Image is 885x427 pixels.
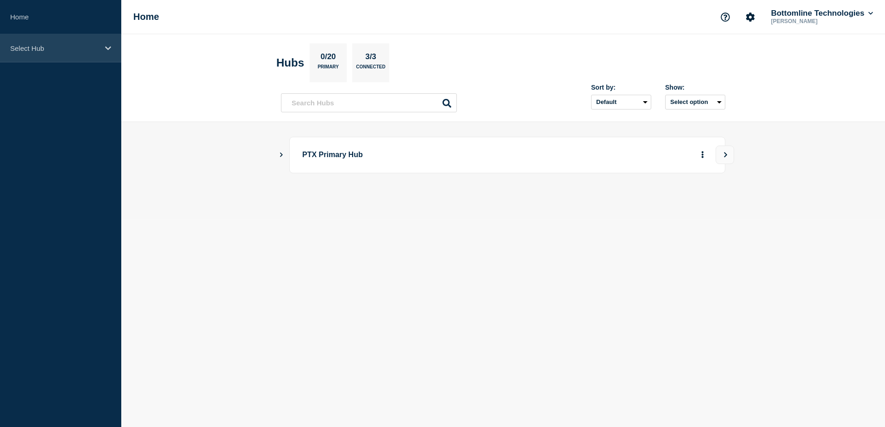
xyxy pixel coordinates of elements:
[769,9,875,18] button: Bottomline Technologies
[133,12,159,22] h1: Home
[741,7,760,27] button: Account settings
[281,93,457,112] input: Search Hubs
[716,7,735,27] button: Support
[591,95,651,110] select: Sort by
[665,84,725,91] div: Show:
[716,146,734,164] button: View
[591,84,651,91] div: Sort by:
[279,152,284,159] button: Show Connected Hubs
[362,52,380,64] p: 3/3
[697,146,709,164] button: More actions
[317,52,339,64] p: 0/20
[10,44,99,52] p: Select Hub
[276,56,304,69] h2: Hubs
[665,95,725,110] button: Select option
[769,18,866,24] p: [PERSON_NAME]
[318,64,339,74] p: Primary
[302,146,558,164] p: PTX Primary Hub
[356,64,385,74] p: Connected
